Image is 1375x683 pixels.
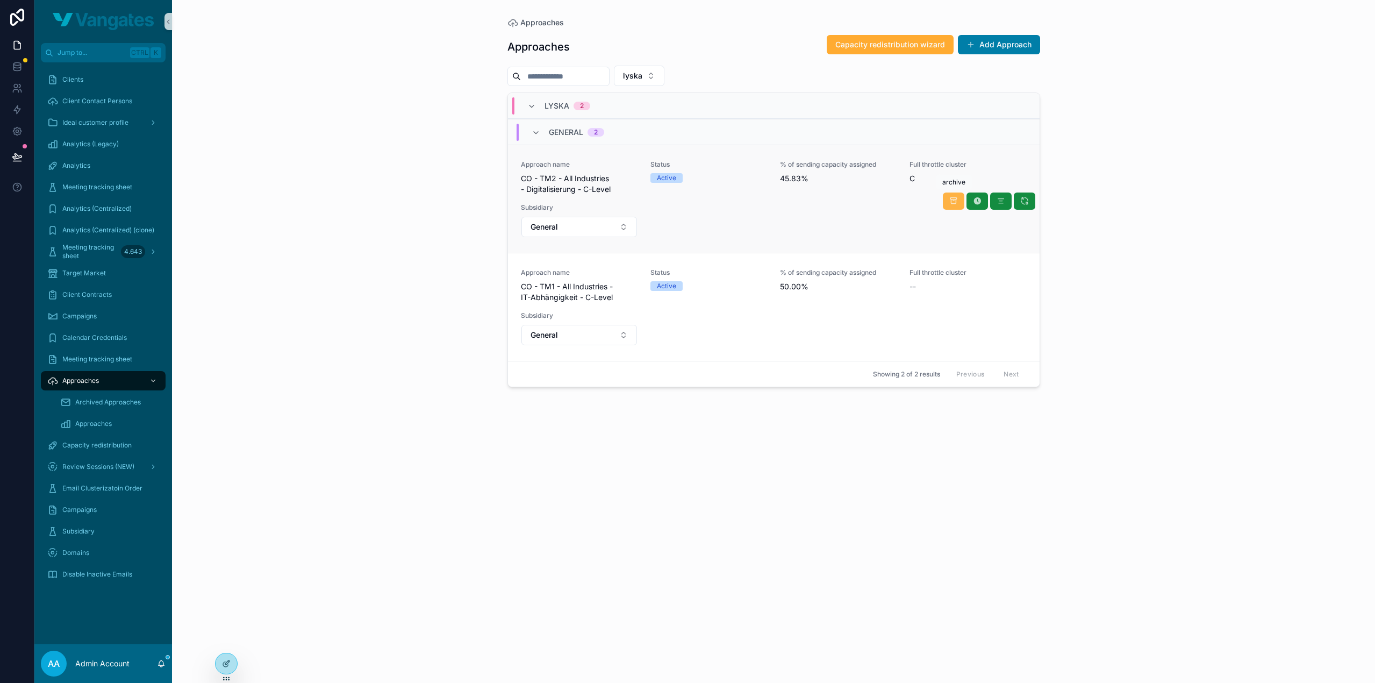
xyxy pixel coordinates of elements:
[54,414,166,433] a: Approaches
[521,311,638,320] span: Subsidiary
[909,160,1026,169] span: Full throttle cluster
[75,419,112,428] span: Approaches
[580,102,584,110] div: 2
[62,269,106,278] span: Target Market
[62,441,132,450] span: Capacity redistribution
[41,350,166,369] a: Meeting tracking sheet
[41,220,166,240] a: Analytics (Centralized) (clone)
[650,160,767,169] span: Status
[508,145,1040,253] a: Approach nameCO - TM2 - All Industries - Digitalisierung - C-LevelStatusActive% of sending capaci...
[508,253,1040,361] a: Approach nameCO - TM1 - All Industries - IT-Abhängigkeit - C-LevelStatusActive% of sending capaci...
[34,62,172,598] div: scrollable content
[41,70,166,89] a: Clients
[827,35,954,54] button: Capacity redistribution wizard
[41,479,166,498] a: Email Clusterizatoin Order
[594,128,598,137] div: 2
[521,268,638,277] span: Approach name
[958,35,1040,54] button: Add Approach
[62,118,128,127] span: Ideal customer profile
[909,173,1026,184] span: C
[41,500,166,520] a: Campaigns
[62,333,127,342] span: Calendar Credentials
[909,268,1026,277] span: Full throttle cluster
[62,140,119,148] span: Analytics (Legacy)
[62,506,97,514] span: Campaigns
[53,13,154,30] img: App logo
[75,658,130,669] p: Admin Account
[520,17,564,28] span: Approaches
[909,281,916,292] span: --
[62,570,132,579] span: Disable Inactive Emails
[873,370,940,379] span: Showing 2 of 2 results
[130,47,149,58] span: Ctrl
[62,290,112,299] span: Client Contracts
[41,543,166,563] a: Domains
[521,160,638,169] span: Approach name
[507,39,570,54] h1: Approaches
[62,243,117,260] span: Meeting tracking sheet
[62,75,83,84] span: Clients
[62,376,99,385] span: Approaches
[521,173,638,195] span: CO - TM2 - All Industries - Digitalisierung - C-Level
[41,371,166,390] a: Approaches
[41,522,166,541] a: Subsidiary
[41,436,166,455] a: Capacity redistribution
[41,307,166,326] a: Campaigns
[780,173,897,184] span: 45.83%
[41,91,166,111] a: Client Contact Persons
[41,242,166,261] a: Meeting tracking sheet4.643
[657,173,676,183] div: Active
[531,222,558,232] span: General
[62,97,132,105] span: Client Contact Persons
[41,457,166,476] a: Review Sessions (NEW)
[521,217,637,237] button: Select Button
[41,328,166,347] a: Calendar Credentials
[780,160,897,169] span: % of sending capacity assigned
[521,325,637,345] button: Select Button
[614,66,664,86] button: Select Button
[121,245,145,258] div: 4.643
[62,549,89,557] span: Domains
[41,134,166,154] a: Analytics (Legacy)
[41,199,166,218] a: Analytics (Centralized)
[521,203,638,212] span: Subsidiary
[62,226,154,234] span: Analytics (Centralized) (clone)
[62,312,97,321] span: Campaigns
[41,285,166,304] a: Client Contracts
[62,527,95,536] span: Subsidiary
[650,268,767,277] span: Status
[531,330,558,340] span: General
[48,657,60,670] span: AA
[54,393,166,412] a: Archived Approaches
[521,281,638,303] span: CO - TM1 - All Industries - IT-Abhängigkeit - C-Level
[58,48,126,57] span: Jump to...
[657,281,676,291] div: Active
[41,565,166,584] a: Disable Inactive Emails
[780,268,897,277] span: % of sending capacity assigned
[545,101,569,111] span: LYSKA
[41,43,166,62] button: Jump to...CtrlK
[780,281,897,292] span: 50.00%
[41,177,166,197] a: Meeting tracking sheet
[62,183,132,191] span: Meeting tracking sheet
[507,17,564,28] a: Approaches
[62,355,132,364] span: Meeting tracking sheet
[152,48,160,57] span: K
[62,484,142,493] span: Email Clusterizatoin Order
[62,161,90,170] span: Analytics
[41,264,166,283] a: Target Market
[62,463,134,471] span: Review Sessions (NEW)
[62,204,132,213] span: Analytics (Centralized)
[549,127,583,138] span: General
[75,398,141,407] span: Archived Approaches
[623,70,642,81] span: lyska
[41,113,166,132] a: Ideal customer profile
[835,39,945,50] span: Capacity redistribution wizard
[942,178,965,186] span: archive
[41,156,166,175] a: Analytics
